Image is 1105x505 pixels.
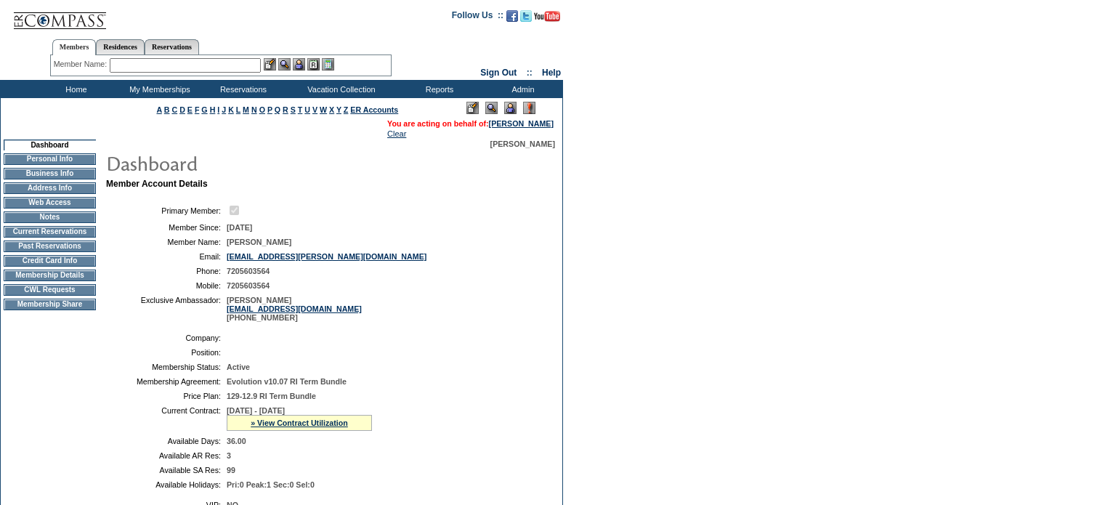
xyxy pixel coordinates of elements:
td: Member Since: [112,223,221,232]
a: H [210,105,216,114]
a: K [228,105,234,114]
a: [EMAIL_ADDRESS][PERSON_NAME][DOMAIN_NAME] [227,252,426,261]
td: Follow Us :: [452,9,503,26]
img: b_edit.gif [264,58,276,70]
td: Reservations [200,80,283,98]
img: Log Concern/Member Elevation [523,102,535,114]
a: Sign Out [480,68,517,78]
span: [PERSON_NAME] [PHONE_NUMBER] [227,296,362,322]
td: Exclusive Ambassador: [112,296,221,322]
a: Members [52,39,97,55]
span: [DATE] - [DATE] [227,406,285,415]
td: Reports [396,80,479,98]
td: Price Plan: [112,392,221,400]
img: Subscribe to our YouTube Channel [534,11,560,22]
td: Current Reservations [4,226,96,238]
div: Member Name: [54,58,110,70]
td: Membership Status: [112,363,221,371]
td: Vacation Collection [283,80,396,98]
a: X [329,105,334,114]
a: I [217,105,219,114]
td: Web Access [4,197,96,209]
td: Admin [479,80,563,98]
a: F [195,105,200,114]
a: J [222,105,226,114]
span: Evolution v10.07 RI Term Bundle [227,377,347,386]
td: Mobile: [112,281,221,290]
a: Y [336,105,341,114]
a: G [201,105,207,114]
a: A [157,105,162,114]
img: View Mode [485,102,498,114]
a: [PERSON_NAME] [489,119,554,128]
td: Primary Member: [112,203,221,217]
a: Subscribe to our YouTube Channel [534,15,560,23]
span: You are acting on behalf of: [387,119,554,128]
a: Clear [387,129,406,138]
a: L [236,105,240,114]
span: Active [227,363,250,371]
a: B [164,105,170,114]
td: Past Reservations [4,241,96,252]
td: Position: [112,348,221,357]
td: Membership Agreement: [112,377,221,386]
a: Q [275,105,280,114]
a: [EMAIL_ADDRESS][DOMAIN_NAME] [227,304,362,313]
td: Email: [112,252,221,261]
img: Become our fan on Facebook [506,10,518,22]
a: Reservations [145,39,199,54]
span: :: [527,68,533,78]
a: N [251,105,257,114]
a: C [171,105,177,114]
td: Notes [4,211,96,223]
td: Member Name: [112,238,221,246]
img: View [278,58,291,70]
td: Credit Card Info [4,255,96,267]
td: Personal Info [4,153,96,165]
img: Edit Mode [466,102,479,114]
a: R [283,105,288,114]
a: ER Accounts [350,105,398,114]
td: Current Contract: [112,406,221,431]
td: Membership Share [4,299,96,310]
a: Become our fan on Facebook [506,15,518,23]
td: Available Days: [112,437,221,445]
td: Business Info [4,168,96,179]
span: 99 [227,466,235,474]
span: 36.00 [227,437,246,445]
td: Available SA Res: [112,466,221,474]
span: 129-12.9 RI Term Bundle [227,392,316,400]
img: Impersonate [504,102,517,114]
td: Phone: [112,267,221,275]
td: Home [33,80,116,98]
img: b_calculator.gif [322,58,334,70]
td: Membership Details [4,270,96,281]
a: V [312,105,317,114]
a: U [304,105,310,114]
img: Impersonate [293,58,305,70]
img: Reservations [307,58,320,70]
a: Z [344,105,349,114]
span: 7205603564 [227,281,270,290]
a: S [291,105,296,114]
a: Help [542,68,561,78]
span: 7205603564 [227,267,270,275]
b: Member Account Details [106,179,208,189]
span: Pri:0 Peak:1 Sec:0 Sel:0 [227,480,315,489]
a: » View Contract Utilization [251,419,348,427]
span: [PERSON_NAME] [227,238,291,246]
img: pgTtlDashboard.gif [105,148,396,177]
td: My Memberships [116,80,200,98]
a: E [187,105,193,114]
a: Residences [96,39,145,54]
a: Follow us on Twitter [520,15,532,23]
a: P [267,105,272,114]
span: [DATE] [227,223,252,232]
td: CWL Requests [4,284,96,296]
a: M [243,105,249,114]
a: W [320,105,327,114]
td: Address Info [4,182,96,194]
td: Company: [112,334,221,342]
td: Available Holidays: [112,480,221,489]
a: D [179,105,185,114]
